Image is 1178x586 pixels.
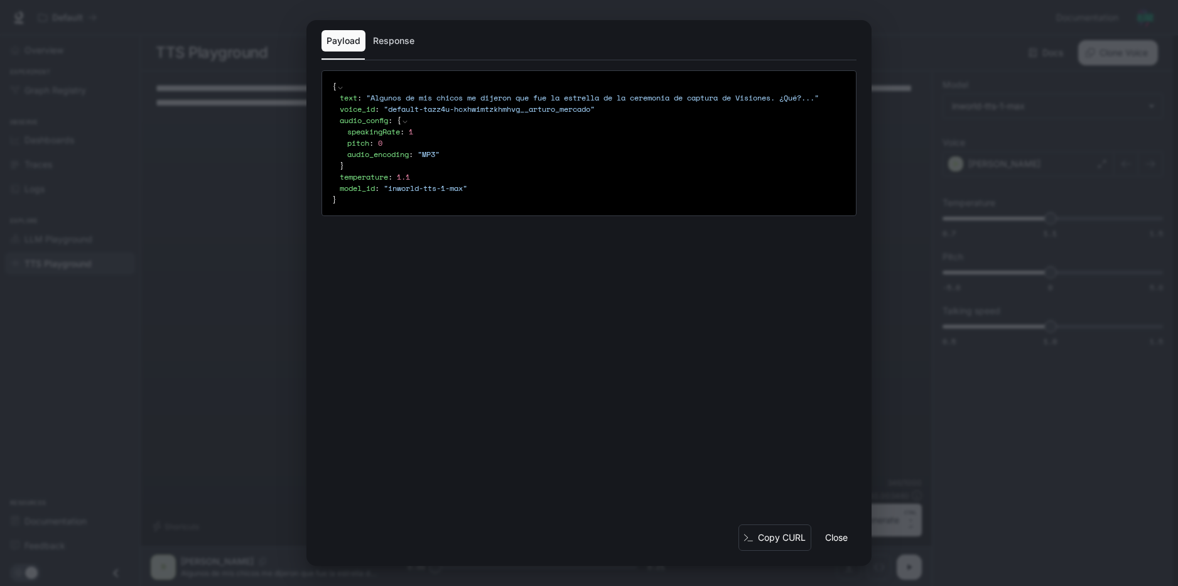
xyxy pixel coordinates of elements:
[368,30,419,52] button: Response
[347,138,846,149] div: :
[384,183,467,193] span: " inworld-tts-1-max "
[816,525,856,550] button: Close
[347,149,409,160] span: audio_encoding
[340,92,357,103] span: text
[397,115,401,126] span: {
[340,183,375,193] span: model_id
[340,160,344,171] span: }
[347,126,400,137] span: speakingRate
[340,115,388,126] span: audio_config
[340,104,846,115] div: :
[322,30,365,52] button: Payload
[378,138,382,148] span: 0
[340,92,846,104] div: :
[332,81,337,92] span: {
[347,149,846,160] div: :
[340,115,846,171] div: :
[332,194,337,205] span: }
[340,104,375,114] span: voice_id
[738,524,811,551] button: Copy CURL
[366,92,819,103] span: " Algunos de mis chicos me dijeron que fue la estrella de la ceremonia de captura de Visiones. ¿Q...
[340,183,846,194] div: :
[340,171,388,182] span: temperature
[384,104,595,114] span: " default-tazz4u-hcxhwimtzkhmhvg__arturo_mercado "
[347,126,846,138] div: :
[397,171,410,182] span: 1.1
[409,126,413,137] span: 1
[340,171,846,183] div: :
[347,138,369,148] span: pitch
[418,149,440,160] span: " MP3 "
